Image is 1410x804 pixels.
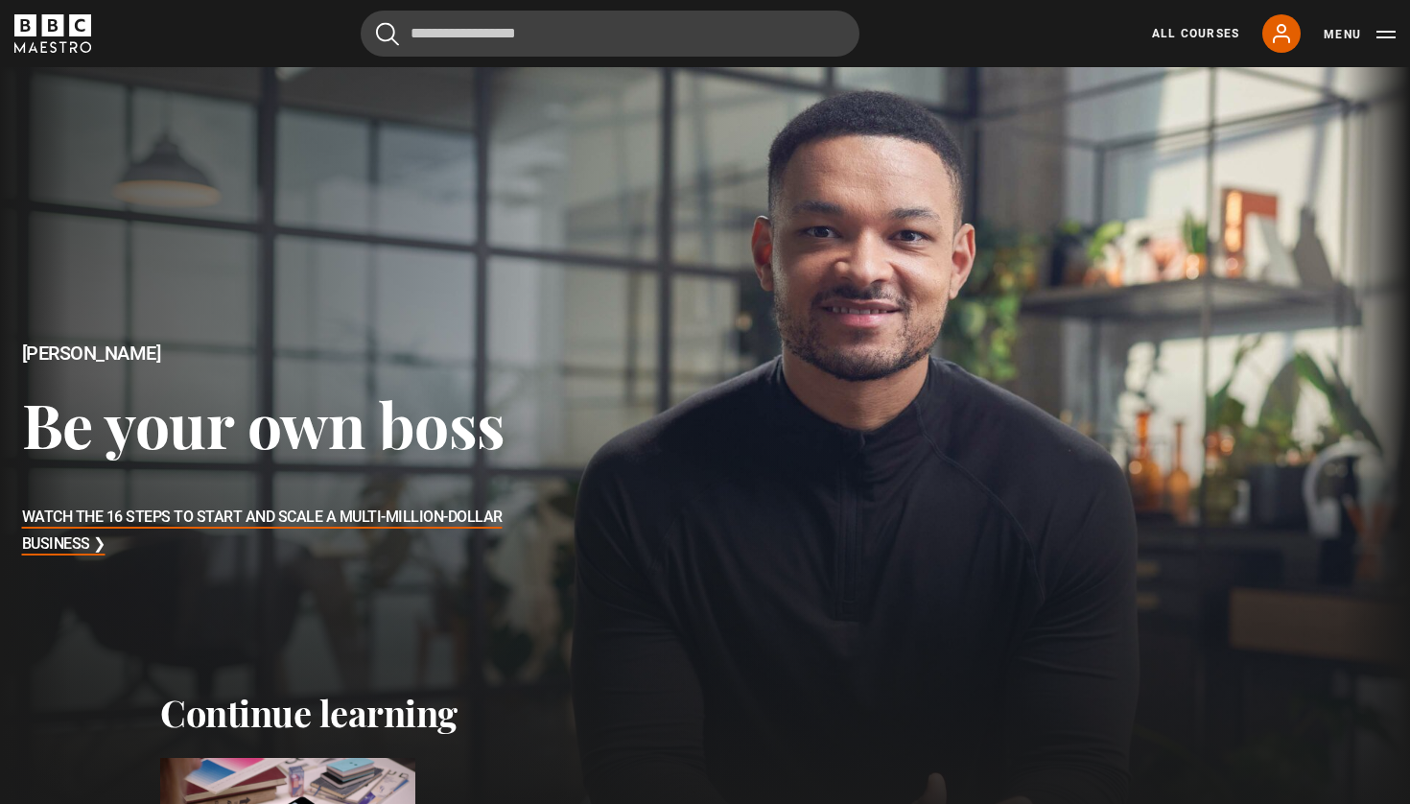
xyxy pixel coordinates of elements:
button: Submit the search query [376,22,399,46]
h2: Continue learning [160,691,1250,735]
h3: Be your own boss [22,387,565,461]
h3: Watch The 16 Steps to Start and Scale a Multi-Million-Dollar Business ❯ [22,504,565,558]
a: All Courses [1152,25,1239,42]
h2: [PERSON_NAME] [22,343,565,365]
svg: BBC Maestro [14,14,91,53]
input: Search [361,11,859,57]
button: Toggle navigation [1324,25,1396,44]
